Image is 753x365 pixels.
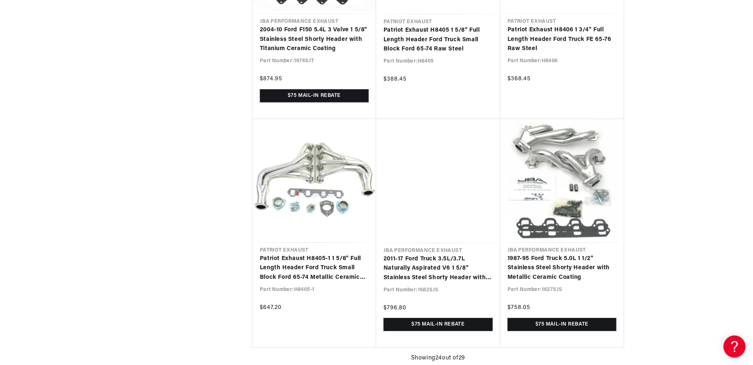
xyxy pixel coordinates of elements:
a: 2004-10 Ford F150 5.4L 3 Valve 1 5/8" Stainless Steel Shorty Header with Titanium Ceramic Coating [260,25,369,54]
a: Patriot Exhaust H8405 1 5/8" Full Length Header Ford Truck Small Block Ford 65-74 Raw Steel [383,26,493,54]
a: 2011-17 Ford Truck 3.5L/3.7L Naturally Aspirated V6 1 5/8" Stainless Steel Shorty Header with Met... [383,255,493,283]
a: 1987-95 Ford Truck 5.0L 1 1/2" Stainless Steel Shorty Header with Metallic Ceramic Coating [508,254,616,282]
a: Patriot Exhaust H8406 1 3/4" Full Length Header Ford Truck FE 65-76 Raw Steel [508,25,616,54]
a: Patriot Exhaust H8405-1 1 5/8" Full Length Header Ford Truck Small Block Ford 65-74 Metallic Cera... [260,254,369,282]
span: Showing 24 out of 29 [411,354,465,363]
